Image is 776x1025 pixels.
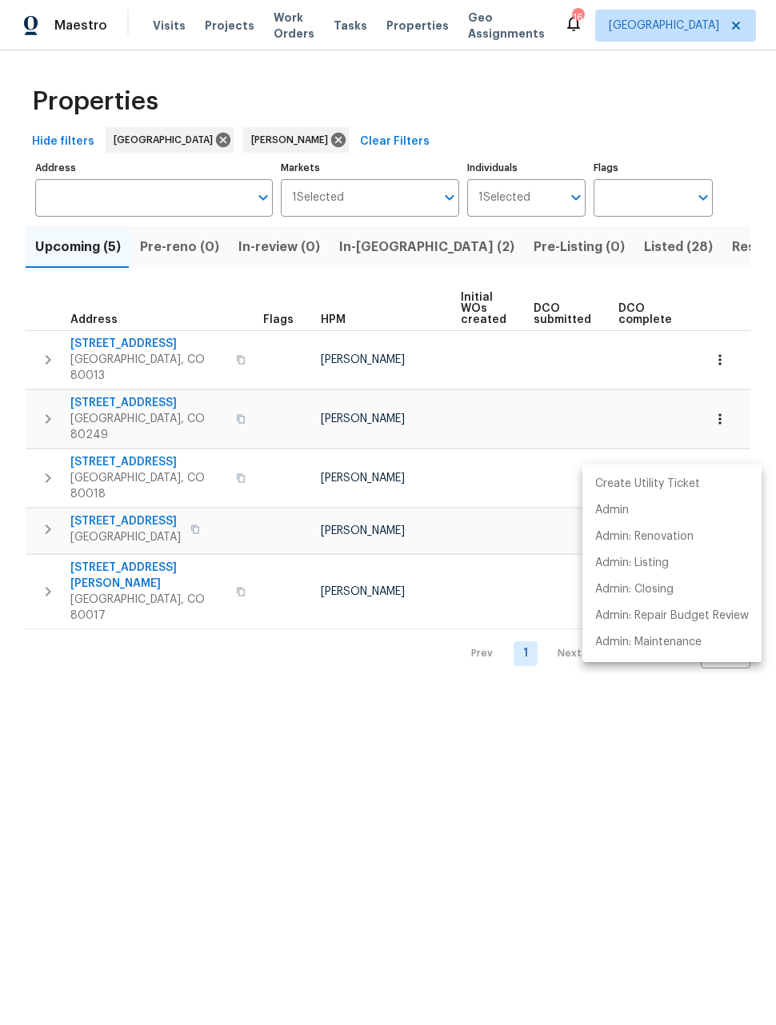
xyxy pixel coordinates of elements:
[595,502,629,519] p: Admin
[595,555,669,572] p: Admin: Listing
[595,608,749,624] p: Admin: Repair Budget Review
[595,581,674,598] p: Admin: Closing
[595,634,702,651] p: Admin: Maintenance
[595,528,694,545] p: Admin: Renovation
[595,476,700,493] p: Create Utility Ticket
